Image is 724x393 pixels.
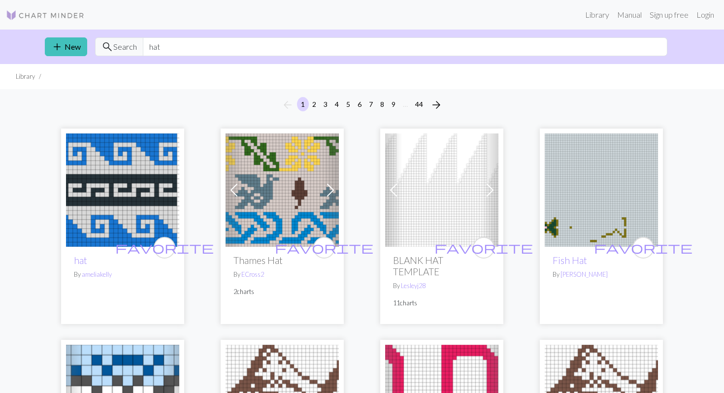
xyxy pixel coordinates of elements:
button: 44 [411,97,427,111]
button: 3 [320,97,331,111]
a: [PERSON_NAME] [560,270,608,278]
button: 8 [376,97,388,111]
li: Library [16,72,35,81]
i: favourite [434,238,533,258]
i: Next [430,99,442,111]
p: 11 charts [393,298,491,308]
i: favourite [115,238,214,258]
button: 6 [354,97,365,111]
button: 1 [297,97,309,111]
a: ameliakelly [82,270,112,278]
a: Manual [613,5,646,25]
i: favourite [594,238,692,258]
img: Fish Hat [545,133,658,247]
a: ECross2 [241,270,264,278]
h2: Thames Hat [233,255,331,266]
button: favourite [154,237,175,259]
img: Thames Hat [226,133,339,247]
p: 2 charts [233,287,331,296]
p: By [553,270,650,279]
img: hat [66,133,179,247]
button: 2 [308,97,320,111]
a: hat [66,184,179,194]
button: 9 [388,97,399,111]
a: Fish Hat [545,184,658,194]
button: 5 [342,97,354,111]
nav: Page navigation [278,97,446,113]
button: favourite [473,237,494,259]
img: Logo [6,9,85,21]
a: Fish Hat [553,255,587,266]
button: Next [427,97,446,113]
a: Library [581,5,613,25]
a: Sign up free [646,5,692,25]
p: By [74,270,171,279]
button: 4 [331,97,343,111]
span: favorite [594,240,692,255]
span: arrow_forward [430,98,442,112]
span: search [101,40,113,54]
a: hat [74,255,87,266]
span: favorite [275,240,373,255]
button: favourite [313,237,335,259]
a: BLANK HAT TEMPLATE [385,184,498,194]
span: add [51,40,63,54]
span: favorite [434,240,533,255]
a: Thames Hat [226,184,339,194]
img: BLANK HAT TEMPLATE [385,133,498,247]
a: Login [692,5,718,25]
button: favourite [632,237,654,259]
i: favourite [275,238,373,258]
a: New [45,37,87,56]
span: Search [113,41,137,53]
a: Lesleyj28 [401,282,426,290]
p: By [233,270,331,279]
button: 7 [365,97,377,111]
span: favorite [115,240,214,255]
p: By [393,281,491,291]
h2: BLANK HAT TEMPLATE [393,255,491,277]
